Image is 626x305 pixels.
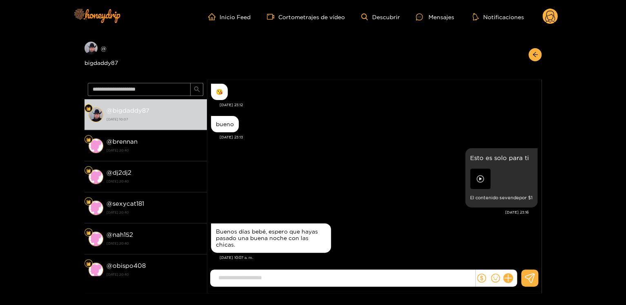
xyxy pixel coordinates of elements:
font: Buenos días bebé, espero que hayas pasado una buena noche con las chicas. [216,228,318,247]
font: Esto es solo para ti [470,154,529,161]
img: Nivel de ventilador [86,199,91,204]
button: buscar [190,83,203,96]
font: 1 [531,195,533,200]
img: Nivel de ventilador [86,168,91,173]
font: sexycat181 [113,200,144,207]
font: Mensajes [428,14,454,20]
span: sonrisa [491,274,500,283]
span: dólar [477,274,486,283]
font: @ [107,200,113,207]
font: [DATE] 20:40 [107,273,129,276]
font: [DATE] 23:12 [220,103,243,107]
font: 😘 [216,89,223,95]
img: Nivel de ventilador [86,261,91,266]
button: Notificaciones [470,13,526,21]
a: Descubrir [361,13,400,20]
img: Nivel de ventilador [86,230,91,235]
font: [DATE] 10:07 a. m. [220,256,253,260]
img: conversación [89,107,103,122]
font: [DATE] 10:07 [107,118,128,121]
a: Inicio Feed [208,13,251,20]
font: Descubrir [372,14,400,20]
font: bigdaddy87 [84,60,118,66]
div: @bigdaddy87 [84,42,207,67]
font: @ [101,45,107,51]
font: [DATE] 20:40 [107,180,129,183]
font: obispo408 [113,262,146,269]
img: Nivel de ventilador [86,106,91,111]
font: @brennan [107,138,138,145]
img: conversación [89,169,103,184]
span: hogar [208,13,220,20]
font: [DATE] 20:40 [107,149,129,152]
font: @ [107,169,113,176]
font: vende [505,195,519,200]
font: Inicio Feed [220,14,251,20]
span: buscar [194,86,200,93]
font: @ [107,107,113,114]
img: conversación [89,232,103,246]
font: bigdaddy87 [113,107,149,114]
img: Nivel de ventilador [86,137,91,142]
img: avance [470,169,491,189]
font: @ [107,262,113,269]
div: 22 de agosto, 23:13 [211,116,239,132]
font: nah152 [113,231,133,238]
font: [DATE] 20:40 [107,242,129,245]
span: flecha izquierda [532,51,538,58]
font: por $ [519,195,531,200]
font: El contenido se [470,195,505,200]
div: 22 de agosto, 23:16 [465,148,537,207]
button: dólar [475,272,488,284]
button: flecha izquierda [528,48,542,61]
font: dj2dj2 [113,169,131,176]
a: Cortometrajes de vídeo [267,13,345,20]
font: Cortometrajes de vídeo [278,14,345,20]
font: [DATE] 23:16 [505,210,529,214]
font: Notificaciones [483,14,524,20]
font: bueno [216,121,234,127]
font: [DATE] 20:40 [107,211,129,214]
img: conversación [89,263,103,277]
span: cámara de vídeo [267,13,278,20]
img: conversación [89,138,103,153]
font: @ [107,231,113,238]
div: 23 de agosto, 10:07 a. m. [211,223,331,253]
div: 22 de agosto, 23:12 [211,84,228,100]
img: conversación [89,200,103,215]
font: [DATE] 23:13 [220,135,243,139]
